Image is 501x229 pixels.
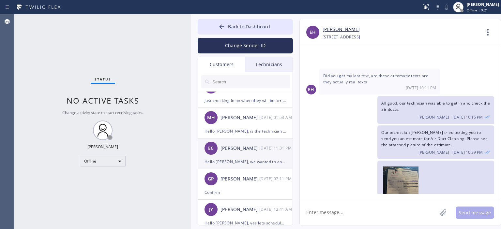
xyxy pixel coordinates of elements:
span: [DATE] 10:39 PM [452,150,483,155]
div: [PERSON_NAME] [87,144,118,150]
div: Hello [PERSON_NAME], is the technician on his way? [205,127,286,135]
div: Confirm [205,189,286,196]
input: Search [212,75,290,88]
div: [PERSON_NAME] [220,206,259,213]
div: Offline [80,156,126,166]
div: Hello [PERSON_NAME], yes lets schedule it [DATE] 8-10. [205,219,286,227]
span: No active tasks [67,95,139,106]
span: [DATE] 10:11 PM [406,85,436,91]
span: GP [208,175,214,183]
span: EH [308,86,314,93]
div: [PERSON_NAME] [220,145,259,152]
img: 29362d2e-70c1-4794-a262-a3ec61670bd2.jpeg [383,166,418,206]
span: [DATE] 10:16 PM [452,114,483,120]
span: Status [95,77,111,81]
span: EC [208,145,214,152]
span: EH [310,29,316,36]
span: [PERSON_NAME] [418,114,449,120]
div: [PERSON_NAME] [220,175,259,183]
div: Hello [PERSON_NAME], we wanted to apologize and see if we could offer you to reschedule our servi... [205,158,286,165]
div: 08/27/2025 9:41 AM [259,206,293,213]
span: Did you get my last text, are these automatic texts are they actually real texts [323,73,428,85]
div: [STREET_ADDRESS] [323,33,360,41]
span: [PERSON_NAME] [418,150,449,155]
div: 08/28/2025 9:11 AM [259,175,293,182]
div: Customers [198,57,245,72]
span: Our technician [PERSON_NAME] tried texting you to send you an estimate for Air Duct Cleaning. Ple... [381,130,488,148]
div: 09/02/2025 9:16 AM [377,96,494,123]
div: 08/29/2025 9:53 AM [259,114,293,121]
div: 09/02/2025 9:11 AM [319,69,440,94]
span: Back to Dashboard [228,23,270,30]
button: Mute [442,3,451,12]
div: Just checking in on when they will be arriving. [205,97,286,104]
button: Change Sender ID [198,38,293,53]
span: All good, our technician was able to get in and check the air ducts. [381,100,490,112]
div: Technicians [245,57,293,72]
div: 09/02/2025 9:39 AM [377,125,494,159]
div: [PERSON_NAME] [220,114,259,122]
button: Back to Dashboard [198,19,293,35]
div: 09/02/2025 9:40 AM [377,161,494,215]
button: Send message [456,207,494,219]
span: Change activity state to start receiving tasks. [62,110,143,115]
div: 08/29/2025 9:31 AM [259,144,293,152]
span: Offline | 9:21 [467,8,488,12]
a: [PERSON_NAME] [323,26,360,33]
div: [PERSON_NAME] [467,2,499,7]
span: MH [207,114,215,122]
span: JY [209,206,213,213]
